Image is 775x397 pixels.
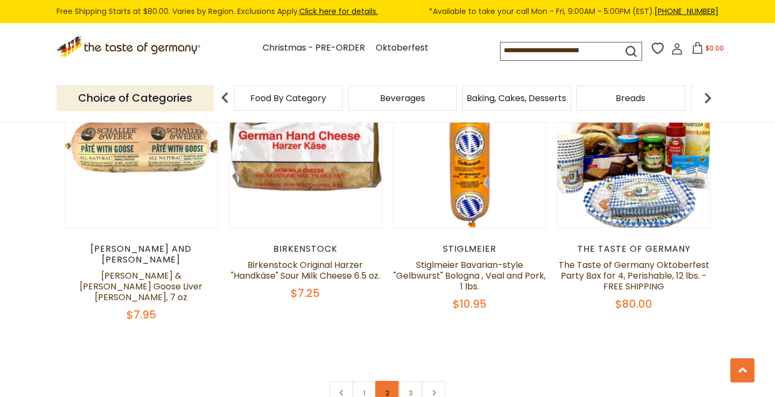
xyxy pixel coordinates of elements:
span: $10.95 [453,296,487,311]
a: [PHONE_NUMBER] [654,6,718,17]
a: Oktoberfest [376,41,428,55]
span: $0.00 [706,44,724,53]
span: $80.00 [615,296,652,311]
span: *Available to take your call Mon - Fri, 9:00AM - 5:00PM (EST). [429,5,718,18]
span: $7.95 [126,307,156,322]
button: $0.00 [685,42,731,58]
span: $7.25 [291,286,320,301]
img: The Taste of Germany Oktoberfest Party Box for 4, Perishable, 12 lbs. - FREE SHIPPING [558,75,710,228]
div: Birkenstock [229,244,382,254]
a: Beverages [380,94,425,102]
div: Stiglmeier [393,244,546,254]
div: [PERSON_NAME] and [PERSON_NAME] [65,244,218,265]
a: Breads [616,94,645,102]
a: Christmas - PRE-ORDER [263,41,365,55]
a: The Taste of Germany Oktoberfest Party Box for 4, Perishable, 12 lbs. - FREE SHIPPING [559,259,709,293]
img: Stiglmeier Bavarian-style "Gelbwurst" Bologna , Veal and Pork, 1 lbs. [393,75,546,228]
a: Baking, Cakes, Desserts [467,94,566,102]
a: Birkenstock Original Harzer "Handkäse" Sour Milk Cheese 6.5 oz. [231,259,380,282]
img: Schaller & Weber Goose Liver Pate, 7 oz [65,75,217,228]
img: next arrow [697,87,718,109]
div: Free Shipping Starts at $80.00. Varies by Region. Exclusions Apply. [57,5,718,18]
img: Birkenstock Original Harzer "Handkäse" Sour Milk Cheese 6.5 oz. [229,75,382,228]
p: Choice of Categories [57,85,214,111]
a: Food By Category [250,94,326,102]
img: previous arrow [214,87,236,109]
div: The Taste of Germany [557,244,710,254]
a: Stiglmeier Bavarian-style "Gelbwurst" Bologna , Veal and Pork, 1 lbs. [393,259,546,293]
a: [PERSON_NAME] & [PERSON_NAME] Goose Liver [PERSON_NAME], 7 oz [80,270,202,303]
a: Click here for details. [299,6,378,17]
